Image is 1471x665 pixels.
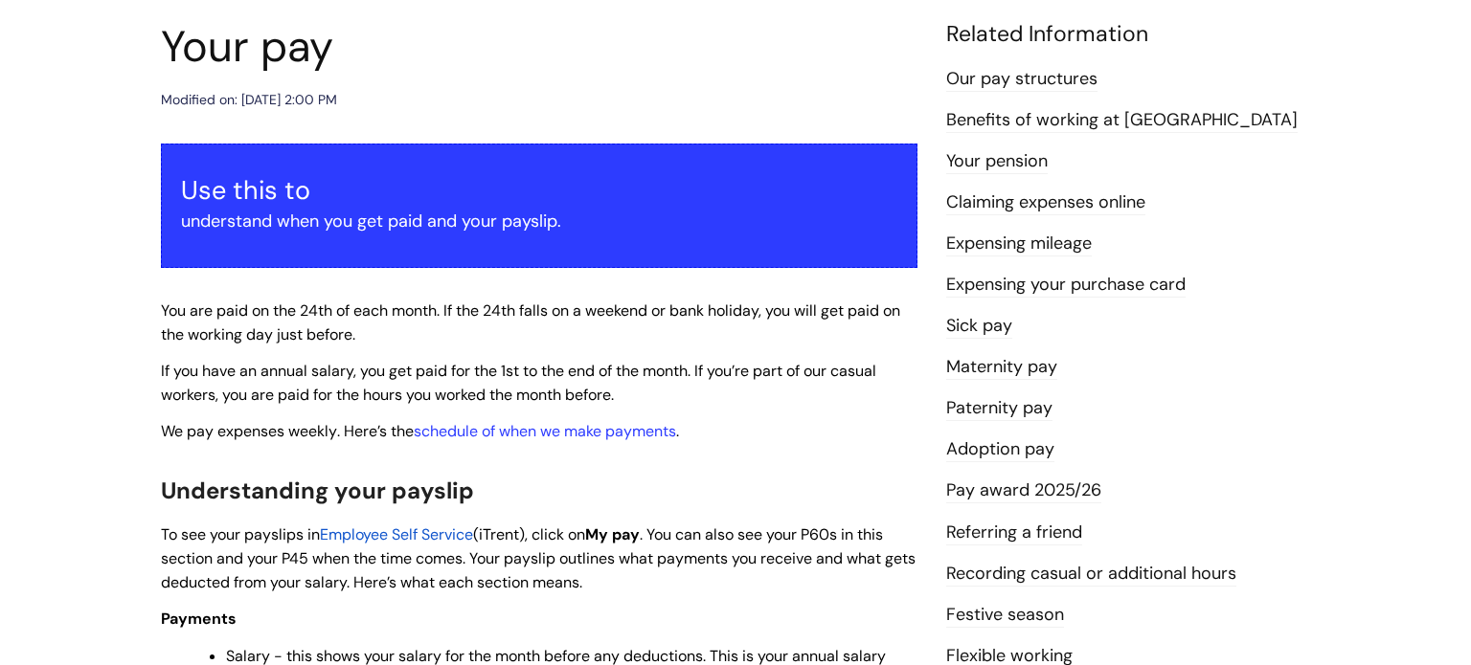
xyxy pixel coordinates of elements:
a: Expensing mileage [946,232,1092,256]
p: understand when you get paid and your payslip. [181,206,897,236]
div: Modified on: [DATE] 2:00 PM [161,88,337,112]
a: Adoption pay [946,437,1054,462]
span: Payments [161,609,237,629]
span: You are paid on the 24th of each month. If the 24th falls on a weekend or bank holiday, you will ... [161,300,900,344]
a: schedule of when we make payments [414,421,676,441]
span: Understanding your payslip [161,476,474,505]
span: (iTrent), click on [473,524,585,544]
h4: Related Information [946,21,1310,48]
a: Expensing your purchase card [946,273,1186,298]
span: My pay [585,524,640,544]
a: Our pay structures [946,67,1098,92]
a: Claiming expenses online [946,190,1145,215]
span: If you have an annual salary, you get paid for the 1st to the end of the month. If you’re part of... [161,361,876,405]
a: Benefits of working at [GEOGRAPHIC_DATA] [946,108,1298,133]
a: Recording casual or additional hours [946,562,1236,587]
span: . You can also see your P60s in this section and your P45 when the time comes. Your payslip outli... [161,524,916,592]
a: Sick pay [946,314,1012,339]
a: Referring a friend [946,521,1082,545]
h3: Use this to [181,175,897,206]
a: Paternity pay [946,396,1052,421]
a: Maternity pay [946,355,1057,380]
span: We pay expenses weekly [161,421,337,441]
a: Festive season [946,603,1064,628]
span: To see your payslips in [161,524,320,544]
a: Your pension [946,149,1048,174]
a: Employee Self Service [320,524,473,544]
span: . Here’s the . [161,421,679,441]
a: Pay award 2025/26 [946,478,1101,503]
h1: Your pay [161,21,917,73]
